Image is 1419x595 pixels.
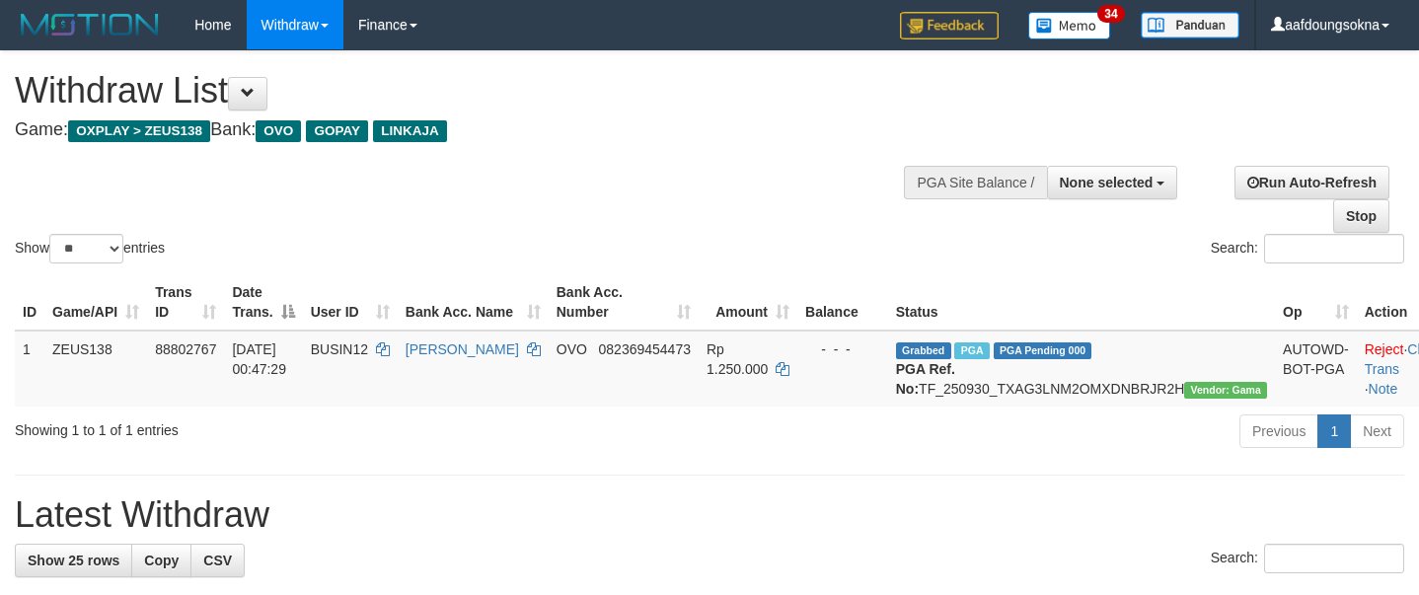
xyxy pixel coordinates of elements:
a: Copy [131,544,191,577]
label: Search: [1211,544,1404,573]
th: Bank Acc. Name: activate to sort column ascending [398,274,549,331]
img: MOTION_logo.png [15,10,165,39]
span: [DATE] 00:47:29 [232,341,286,377]
th: Date Trans.: activate to sort column descending [224,274,302,331]
a: Previous [1239,414,1318,448]
span: GOPAY [306,120,368,142]
label: Search: [1211,234,1404,263]
label: Show entries [15,234,165,263]
input: Search: [1264,544,1404,573]
span: Marked by aafsreyleap [954,342,989,359]
a: Show 25 rows [15,544,132,577]
span: Show 25 rows [28,553,119,568]
select: Showentries [49,234,123,263]
span: CSV [203,553,232,568]
b: PGA Ref. No: [896,361,955,397]
th: Bank Acc. Number: activate to sort column ascending [549,274,699,331]
td: ZEUS138 [44,331,147,407]
span: PGA Pending [994,342,1092,359]
span: Grabbed [896,342,951,359]
img: Button%20Memo.svg [1028,12,1111,39]
button: None selected [1047,166,1178,199]
div: - - - [805,339,880,359]
span: Vendor URL: https://trx31.1velocity.biz [1184,382,1267,399]
span: None selected [1060,175,1154,190]
th: Amount: activate to sort column ascending [699,274,797,331]
th: Game/API: activate to sort column ascending [44,274,147,331]
td: AUTOWD-BOT-PGA [1275,331,1357,407]
span: 34 [1097,5,1124,23]
th: Status [888,274,1275,331]
h1: Latest Withdraw [15,495,1404,535]
div: Showing 1 to 1 of 1 entries [15,412,576,440]
a: Reject [1365,341,1404,357]
a: 1 [1317,414,1351,448]
a: Stop [1333,199,1389,233]
a: CSV [190,544,245,577]
h1: Withdraw List [15,71,927,111]
span: Rp 1.250.000 [707,341,768,377]
span: OXPLAY > ZEUS138 [68,120,210,142]
span: OVO [557,341,587,357]
div: PGA Site Balance / [904,166,1046,199]
a: [PERSON_NAME] [406,341,519,357]
span: BUSIN12 [311,341,368,357]
a: Note [1369,381,1398,397]
input: Search: [1264,234,1404,263]
th: Trans ID: activate to sort column ascending [147,274,224,331]
span: 88802767 [155,341,216,357]
th: ID [15,274,44,331]
td: TF_250930_TXAG3LNM2OMXDNBRJR2H [888,331,1275,407]
img: panduan.png [1141,12,1239,38]
th: Op: activate to sort column ascending [1275,274,1357,331]
th: User ID: activate to sort column ascending [303,274,398,331]
a: Run Auto-Refresh [1234,166,1389,199]
span: OVO [256,120,301,142]
img: Feedback.jpg [900,12,999,39]
span: Copy 082369454473 to clipboard [599,341,691,357]
span: Copy [144,553,179,568]
span: LINKAJA [373,120,447,142]
a: Next [1350,414,1404,448]
th: Balance [797,274,888,331]
h4: Game: Bank: [15,120,927,140]
td: 1 [15,331,44,407]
